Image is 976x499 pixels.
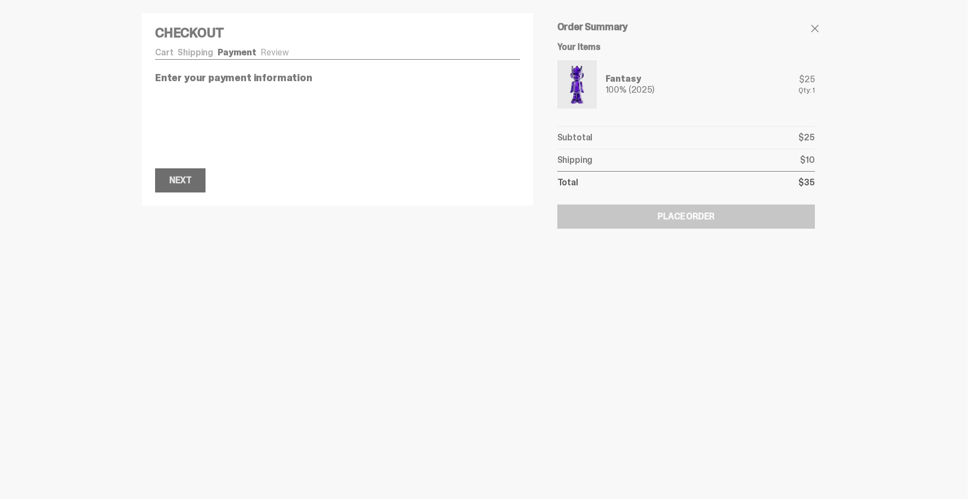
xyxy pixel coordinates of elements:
[557,156,593,165] p: Shipping
[155,168,206,192] button: Next
[798,178,815,187] p: $35
[798,133,815,142] p: $25
[155,73,520,83] p: Enter your payment information
[658,212,714,221] div: Place Order
[218,47,256,58] a: Payment
[557,133,593,142] p: Subtotal
[557,178,578,187] p: Total
[153,89,522,162] iframe: Secure payment input frame
[798,86,815,94] div: Qty: 1
[606,86,654,94] div: 100% (2025)
[798,75,815,84] div: $25
[800,156,815,165] p: $10
[155,26,520,39] h4: Checkout
[560,63,595,106] img: Yahoo-HG---1.png
[557,43,815,52] h6: Your Items
[178,47,213,58] a: Shipping
[557,22,815,32] h5: Order Summary
[606,75,654,83] div: Fantasy
[155,47,173,58] a: Cart
[557,205,815,229] button: Place Order
[169,176,191,185] div: Next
